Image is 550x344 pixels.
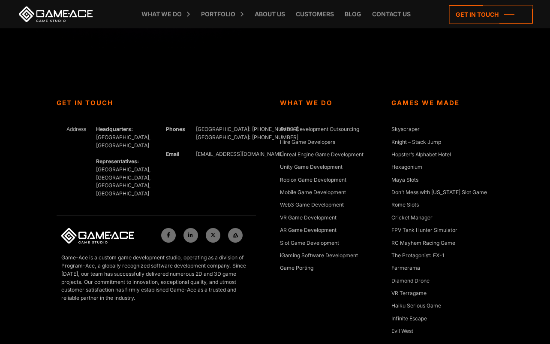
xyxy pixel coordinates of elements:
[280,214,337,222] a: VR Game Development
[196,126,298,132] span: [GEOGRAPHIC_DATA]: [PHONE_NUMBER]
[391,226,457,235] a: FPV Tank Hunter Simulator
[280,189,346,197] a: Mobile Game Development
[391,264,420,273] a: Farmerama
[391,302,441,311] a: Haiku Serious Game
[391,315,427,323] a: Infinite Escape
[280,138,335,147] a: Hire Game Developers
[96,158,139,164] strong: Representatives:
[391,252,444,260] a: The Protagonist: EX-1
[280,239,339,248] a: Slot Game Development
[391,289,427,298] a: VR Terragame
[91,125,151,198] div: [GEOGRAPHIC_DATA], [GEOGRAPHIC_DATA] [GEOGRAPHIC_DATA], [GEOGRAPHIC_DATA], [GEOGRAPHIC_DATA], [GE...
[391,151,451,159] a: Hopster’s Alphabet Hotel
[391,277,430,286] a: Diamond Drone
[391,239,455,248] a: RC Mayhem Racing Game
[166,126,185,132] strong: Phones
[196,134,298,140] span: [GEOGRAPHIC_DATA]: [PHONE_NUMBER]
[280,163,343,172] a: Unity Game Development
[391,99,493,107] strong: Games We Made
[280,99,382,107] strong: What We Do
[280,201,344,210] a: Web3 Game Development
[391,125,420,134] a: Skyscraper
[280,176,346,185] a: Roblox Game Development
[61,228,134,244] img: Game-Ace Logo
[166,151,179,157] strong: Email
[391,163,422,172] a: Hexagonium
[391,189,487,197] a: Don’t Mess with [US_STATE] Slot Game
[66,126,86,132] span: Address
[196,151,284,157] a: [EMAIL_ADDRESS][DOMAIN_NAME]
[57,99,256,107] strong: Get In Touch
[280,264,313,273] a: Game Porting
[280,125,359,134] a: Game Development Outsourcing
[391,214,433,222] a: Cricket Manager
[61,254,251,302] p: Game-Ace is a custom game development studio, operating as a division of Program-Ace, a globally ...
[391,176,418,185] a: Maya Slots
[391,327,413,336] a: Evil West
[391,138,441,147] a: Knight – Stack Jump
[280,226,337,235] a: AR Game Development
[280,151,364,159] a: Unreal Engine Game Development
[449,5,533,24] a: Get in touch
[280,252,358,260] a: iGaming Software Development
[96,126,133,132] strong: Headquarters:
[391,201,419,210] a: Rome Slots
